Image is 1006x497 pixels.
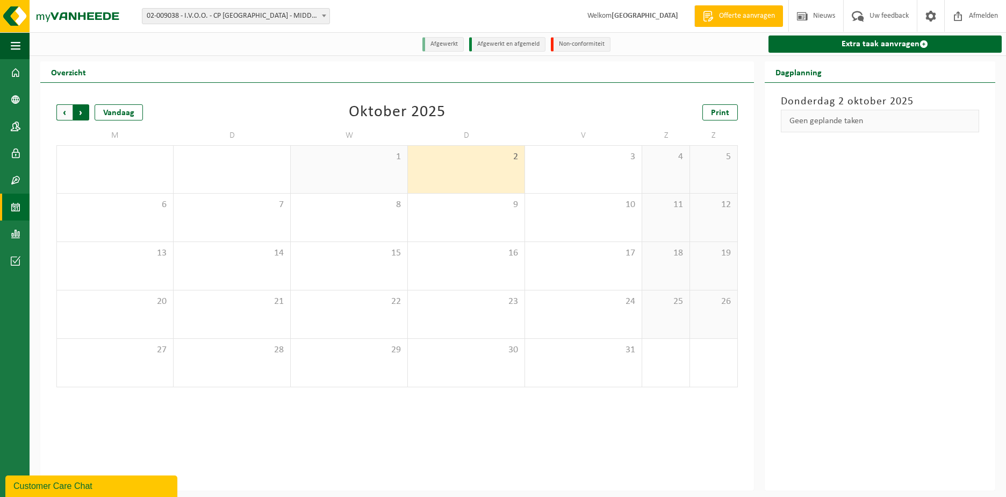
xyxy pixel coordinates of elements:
span: 25 [648,296,684,308]
strong: [GEOGRAPHIC_DATA] [612,12,678,20]
td: M [56,126,174,145]
span: 19 [695,247,732,259]
span: 27 [62,344,168,356]
span: 9 [413,199,519,211]
span: 10 [530,199,636,211]
span: 16 [413,247,519,259]
li: Afgewerkt [422,37,464,52]
span: 5 [695,151,732,163]
span: 6 [62,199,168,211]
span: Offerte aanvragen [716,11,778,22]
a: Offerte aanvragen [694,5,783,27]
span: 22 [296,296,402,308]
td: V [525,126,642,145]
span: 30 [413,344,519,356]
span: 15 [296,247,402,259]
span: Print [711,109,729,117]
span: 2 [413,151,519,163]
li: Non-conformiteit [551,37,610,52]
span: 31 [530,344,636,356]
span: 8 [296,199,402,211]
h2: Overzicht [40,61,97,82]
span: 23 [413,296,519,308]
span: Volgende [73,104,89,120]
td: W [291,126,408,145]
td: D [174,126,291,145]
span: 11 [648,199,684,211]
div: Vandaag [95,104,143,120]
td: Z [690,126,738,145]
span: 21 [179,296,285,308]
a: Extra taak aanvragen [768,35,1002,53]
span: 17 [530,247,636,259]
h2: Dagplanning [765,61,832,82]
span: 02-009038 - I.V.O.O. - CP MIDDELKERKE - MIDDELKERKE [142,8,330,24]
iframe: chat widget [5,473,179,497]
td: D [408,126,525,145]
span: 4 [648,151,684,163]
td: Z [642,126,690,145]
span: Vorige [56,104,73,120]
span: 13 [62,247,168,259]
a: Print [702,104,738,120]
span: 14 [179,247,285,259]
h3: Donderdag 2 oktober 2025 [781,94,979,110]
span: 1 [296,151,402,163]
span: 3 [530,151,636,163]
span: 18 [648,247,684,259]
span: 24 [530,296,636,308]
span: 20 [62,296,168,308]
div: Geen geplande taken [781,110,979,132]
span: 02-009038 - I.V.O.O. - CP MIDDELKERKE - MIDDELKERKE [142,9,329,24]
div: Oktober 2025 [349,104,445,120]
span: 7 [179,199,285,211]
span: 28 [179,344,285,356]
li: Afgewerkt en afgemeld [469,37,545,52]
span: 12 [695,199,732,211]
span: 26 [695,296,732,308]
span: 29 [296,344,402,356]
